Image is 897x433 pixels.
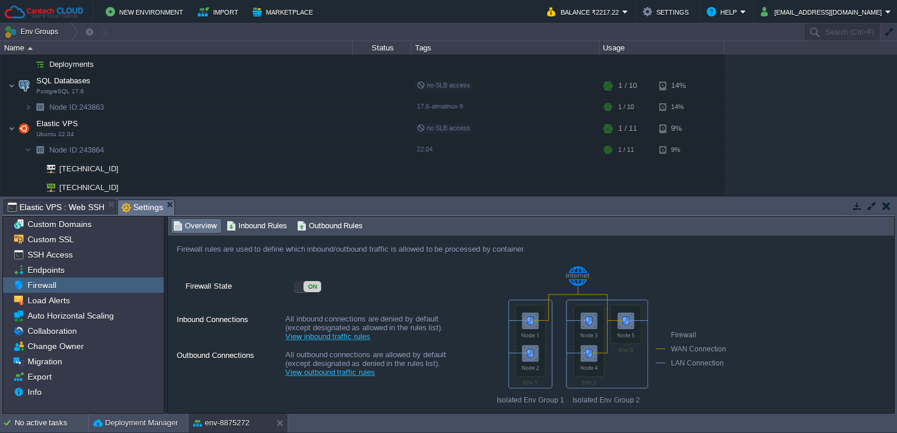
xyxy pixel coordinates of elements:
div: 14% [659,75,697,98]
img: AMDAwAAAACH5BAEAAAAALAAAAAABAAEAAAICRAEAOw== [25,56,32,74]
a: Node ID:243863 [48,103,106,113]
button: New Environment [106,5,187,19]
button: Marketplace [252,5,316,19]
a: View outbound traffic rules [285,368,375,377]
button: Import [198,5,242,19]
label: Firewall State [186,280,293,302]
a: View inbound traffic rules [285,332,370,341]
a: Deployments [48,60,96,70]
img: AMDAwAAAACH5BAEAAAAALAAAAAABAAEAAAICRAEAOw== [25,99,32,117]
span: Settings [122,200,163,215]
div: 1 / 11 [618,141,634,160]
span: Elastic VPS : Web SSH [8,200,104,214]
span: 243863 [48,103,106,113]
a: Collaboration [25,326,79,336]
img: AMDAwAAAACH5BAEAAAAALAAAAAABAAEAAAICRAEAOw== [32,56,48,74]
button: Env Groups [4,23,62,40]
a: SSH Access [25,249,75,260]
a: Migration [25,356,64,367]
span: Elastic VPS [35,119,80,129]
a: Load Alerts [25,295,72,306]
span: 17.6-almalinux-9 [417,103,463,110]
span: PostgreSQL 17.6 [36,89,84,96]
a: Custom Domains [25,219,93,229]
div: ON [304,281,321,292]
a: Node ID:243864 [48,146,106,155]
div: LAN Connection [656,357,741,371]
span: no SLB access [417,125,470,132]
div: All inbound connections are denied by default (except designated as allowed in the rules list). [285,313,461,347]
div: 1 / 10 [618,75,637,98]
div: 1 / 11 [618,117,637,141]
a: Auto Horizontal Scaling [25,310,116,321]
img: AMDAwAAAACH5BAEAAAAALAAAAAABAAEAAAICRAEAOw== [28,47,33,50]
img: AMDAwAAAACH5BAEAAAAALAAAAAABAAEAAAICRAEAOw== [25,141,32,160]
span: 22.04 [417,146,433,153]
img: AMDAwAAAACH5BAEAAAAALAAAAAABAAEAAAICRAEAOw== [32,99,48,117]
button: [EMAIL_ADDRESS][DOMAIN_NAME] [761,5,885,19]
div: Usage [600,41,724,55]
span: [TECHNICAL_ID] [58,179,120,197]
button: Balance ₹2217.22 [547,5,622,19]
img: AMDAwAAAACH5BAEAAAAALAAAAAABAAEAAAICRAEAOw== [39,160,55,178]
div: All outbound connections are allowed by default (except designated as denied in the rules list). [285,349,461,383]
div: Firewall [656,329,741,343]
span: Node ID: [49,103,79,112]
img: AMDAwAAAACH5BAEAAAAALAAAAAABAAEAAAICRAEAOw== [8,117,15,141]
span: SQL Databases [35,76,92,86]
button: Help [707,5,740,19]
a: Change Owner [25,341,86,351]
img: AMDAwAAAACH5BAEAAAAALAAAAAABAAEAAAICRAEAOw== [32,160,39,178]
a: Custom SSL [25,234,76,245]
span: [TECHNICAL_ID] [58,160,120,178]
div: 1 / 10 [618,99,634,117]
span: Outbound Rules [297,219,363,232]
span: Ubuntu 22.04 [36,131,74,138]
button: Deployment Manager [93,417,178,429]
a: Endpoints [25,265,66,275]
img: AMDAwAAAACH5BAEAAAAALAAAAAABAAEAAAICRAEAOw== [39,179,55,197]
div: WAN Connection [656,343,741,357]
span: Isolated Env Group 1 [479,396,564,404]
div: 14% [659,99,697,117]
a: Info [25,387,43,397]
a: [TECHNICAL_ID] [58,165,120,174]
button: Settings [643,5,692,19]
a: [TECHNICAL_ID] [58,184,120,192]
img: Cantech Cloud [4,5,84,19]
span: 243864 [48,146,106,155]
label: Outbound Connections [177,349,284,371]
button: env-8875272 [193,417,249,429]
a: Export [25,371,53,382]
img: AMDAwAAAACH5BAEAAAAALAAAAAABAAEAAAICRAEAOw== [16,117,32,141]
div: 9% [659,141,697,160]
div: Status [353,41,411,55]
span: Isolated Env Group 2 [564,396,640,404]
img: AMDAwAAAACH5BAEAAAAALAAAAAABAAEAAAICRAEAOw== [32,141,48,160]
label: Inbound Connections [177,313,284,336]
div: 9% [659,117,697,141]
img: AMDAwAAAACH5BAEAAAAALAAAAAABAAEAAAICRAEAOw== [32,179,39,197]
span: Node ID: [49,146,79,155]
span: Overview [173,219,217,232]
img: AMDAwAAAACH5BAEAAAAALAAAAAABAAEAAAICRAEAOw== [8,75,15,98]
a: Firewall [25,280,58,290]
span: no SLB access [417,82,470,89]
a: SQL DatabasesPostgreSQL 17.6 [35,77,92,86]
img: AMDAwAAAACH5BAEAAAAALAAAAAABAAEAAAICRAEAOw== [16,75,32,98]
div: No active tasks [15,414,88,432]
div: Name [1,41,352,55]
